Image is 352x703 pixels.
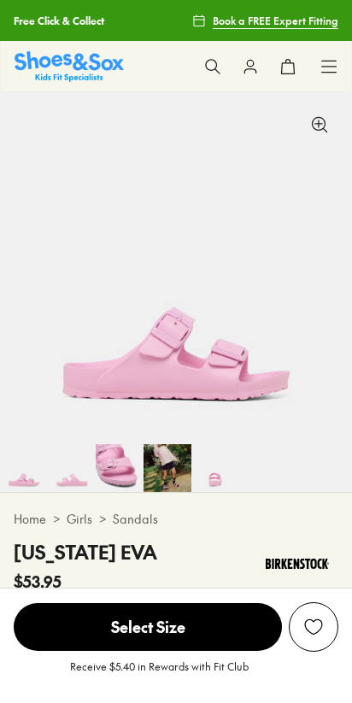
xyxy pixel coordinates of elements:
[113,510,158,528] a: Sandals
[213,13,338,28] span: Book a FREE Expert Fitting
[14,602,282,652] button: Select Size
[14,570,62,593] span: $53.95
[15,51,124,81] a: Shoes & Sox
[14,510,46,528] a: Home
[144,444,191,492] img: Arizona EVA Fondant Pink
[14,603,282,651] span: Select Size
[15,51,124,81] img: SNS_Logo_Responsive.svg
[289,602,338,652] button: Add to Wishlist
[48,444,96,492] img: 5-501265_1
[14,510,338,528] div: > >
[192,5,338,36] a: Book a FREE Expert Fitting
[256,538,338,589] img: Vendor logo
[70,659,249,689] p: Receive $5.40 in Rewards with Fit Club
[67,510,92,528] a: Girls
[191,444,239,492] img: 6-501266_1
[14,538,157,566] h4: [US_STATE] EVA
[96,444,144,492] img: 7-501267_1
